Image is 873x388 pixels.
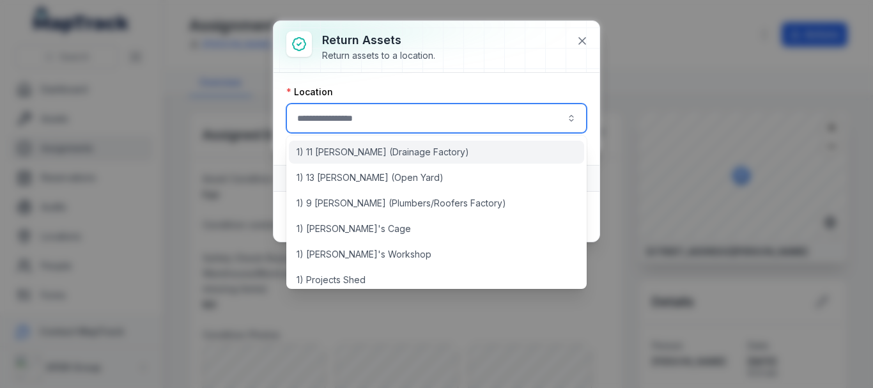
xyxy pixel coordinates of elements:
[297,146,469,159] span: 1) 11 [PERSON_NAME] (Drainage Factory)
[297,248,431,261] span: 1) [PERSON_NAME]'s Workshop
[274,166,599,191] button: Assets1
[286,86,333,98] label: Location
[297,222,411,235] span: 1) [PERSON_NAME]'s Cage
[297,274,366,286] span: 1) Projects Shed
[322,31,435,49] h3: Return assets
[322,49,435,62] div: Return assets to a location.
[297,197,506,210] span: 1) 9 [PERSON_NAME] (Plumbers/Roofers Factory)
[297,171,444,184] span: 1) 13 [PERSON_NAME] (Open Yard)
